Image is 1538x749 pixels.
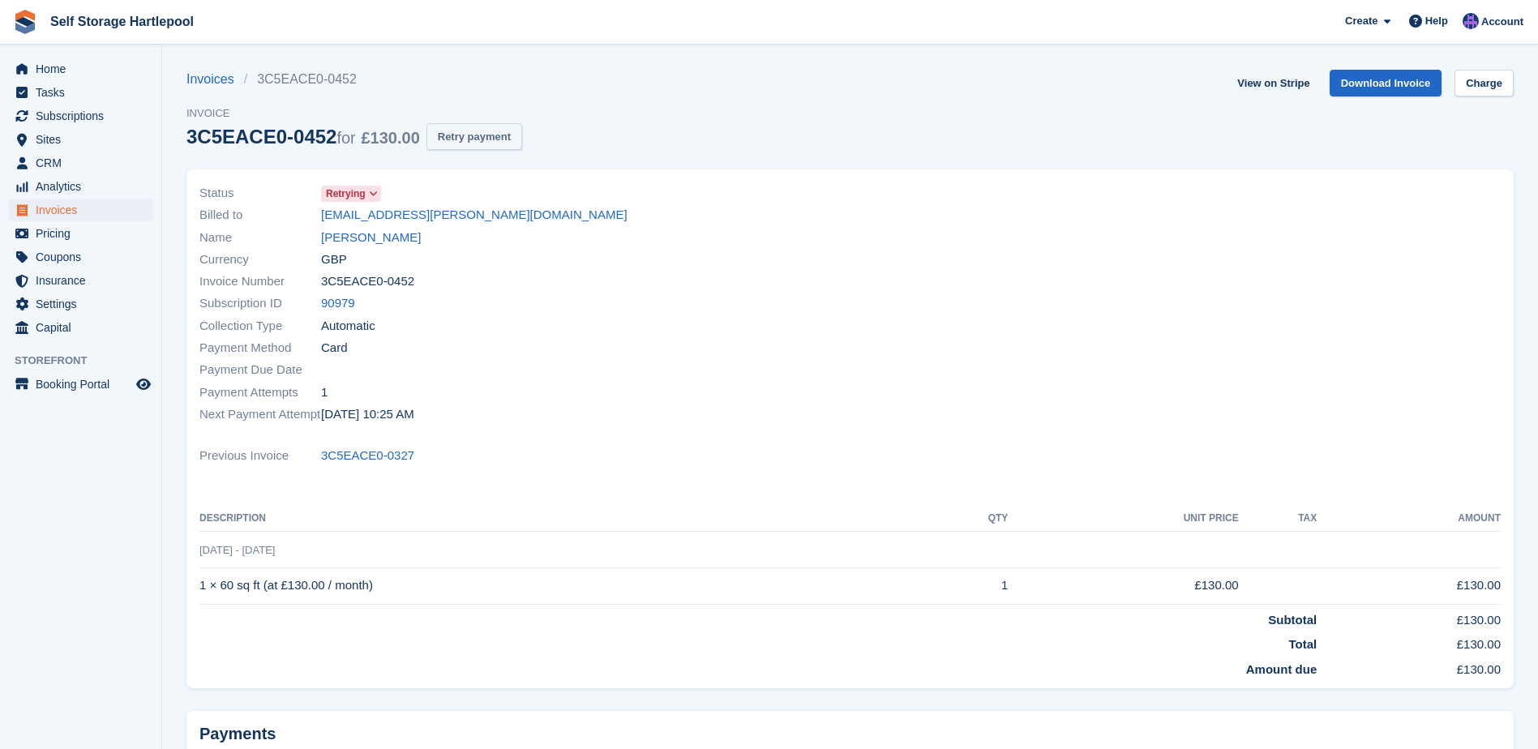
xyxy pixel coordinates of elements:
[186,105,522,122] span: Invoice
[321,272,414,291] span: 3C5EACE0-0452
[199,567,924,604] td: 1 × 60 sq ft (at £130.00 / month)
[199,361,321,379] span: Payment Due Date
[321,405,414,424] time: 2025-08-20 09:25:46 UTC
[321,229,421,247] a: [PERSON_NAME]
[8,199,153,221] a: menu
[1425,13,1448,29] span: Help
[36,316,133,339] span: Capital
[326,186,366,201] span: Retrying
[8,128,153,151] a: menu
[36,293,133,315] span: Settings
[36,246,133,268] span: Coupons
[36,199,133,221] span: Invoices
[199,544,275,556] span: [DATE] - [DATE]
[36,269,133,292] span: Insurance
[36,81,133,104] span: Tasks
[36,128,133,151] span: Sites
[336,129,355,147] span: for
[199,294,321,313] span: Subscription ID
[321,184,381,203] a: Retrying
[199,383,321,402] span: Payment Attempts
[199,339,321,357] span: Payment Method
[1345,13,1377,29] span: Create
[1289,637,1317,651] strong: Total
[1317,654,1501,679] td: £130.00
[924,506,1008,532] th: QTY
[1239,506,1317,532] th: Tax
[1317,567,1501,604] td: £130.00
[1268,613,1317,627] strong: Subtotal
[321,339,348,357] span: Card
[8,269,153,292] a: menu
[8,293,153,315] a: menu
[186,70,244,89] a: Invoices
[1008,567,1238,604] td: £130.00
[8,175,153,198] a: menu
[1463,13,1479,29] img: Sean Wood
[8,316,153,339] a: menu
[36,175,133,198] span: Analytics
[199,229,321,247] span: Name
[15,353,161,369] span: Storefront
[8,81,153,104] a: menu
[321,294,355,313] a: 90979
[8,152,153,174] a: menu
[44,8,200,35] a: Self Storage Hartlepool
[1330,70,1442,96] a: Download Invoice
[199,447,321,465] span: Previous Invoice
[199,250,321,269] span: Currency
[199,206,321,225] span: Billed to
[1231,70,1316,96] a: View on Stripe
[36,58,133,80] span: Home
[8,58,153,80] a: menu
[8,222,153,245] a: menu
[199,405,321,424] span: Next Payment Attempt
[1317,506,1501,532] th: Amount
[1317,629,1501,654] td: £130.00
[321,250,347,269] span: GBP
[8,105,153,127] a: menu
[1246,662,1317,676] strong: Amount due
[36,373,133,396] span: Booking Portal
[1481,14,1523,30] span: Account
[361,129,419,147] span: £130.00
[199,506,924,532] th: Description
[134,374,153,394] a: Preview store
[36,222,133,245] span: Pricing
[321,317,375,336] span: Automatic
[321,206,628,225] a: [EMAIL_ADDRESS][PERSON_NAME][DOMAIN_NAME]
[1008,506,1238,532] th: Unit Price
[8,246,153,268] a: menu
[186,126,420,148] div: 3C5EACE0-0452
[924,567,1008,604] td: 1
[36,105,133,127] span: Subscriptions
[199,272,321,291] span: Invoice Number
[321,383,328,402] span: 1
[321,447,414,465] a: 3C5EACE0-0327
[8,373,153,396] a: menu
[199,317,321,336] span: Collection Type
[199,184,321,203] span: Status
[36,152,133,174] span: CRM
[186,70,522,89] nav: breadcrumbs
[13,10,37,34] img: stora-icon-8386f47178a22dfd0bd8f6a31ec36ba5ce8667c1dd55bd0f319d3a0aa187defe.svg
[426,123,522,150] button: Retry payment
[1454,70,1514,96] a: Charge
[199,724,1501,744] h2: Payments
[1317,604,1501,629] td: £130.00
